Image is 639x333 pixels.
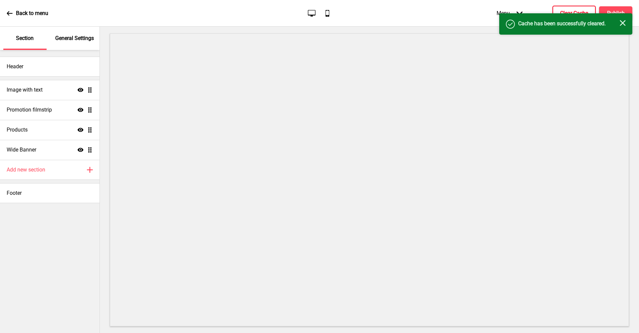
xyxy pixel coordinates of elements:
[607,10,625,17] h4: Publish
[7,146,36,154] h4: Wide Banner
[7,106,52,114] h4: Promotion filmstrip
[599,6,632,20] button: Publish
[518,20,620,27] h4: Cache has been successfully cleared.
[7,4,48,22] a: Back to menu
[560,10,588,17] h4: Clear Cache
[16,10,48,17] p: Back to menu
[16,35,34,42] p: Section
[552,6,596,21] button: Clear Cache
[7,189,22,197] h4: Footer
[55,35,94,42] p: General Settings
[7,86,43,94] h4: Image with text
[7,166,45,173] h4: Add new section
[7,63,23,70] h4: Header
[7,126,28,134] h4: Products
[490,3,529,23] div: Menu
